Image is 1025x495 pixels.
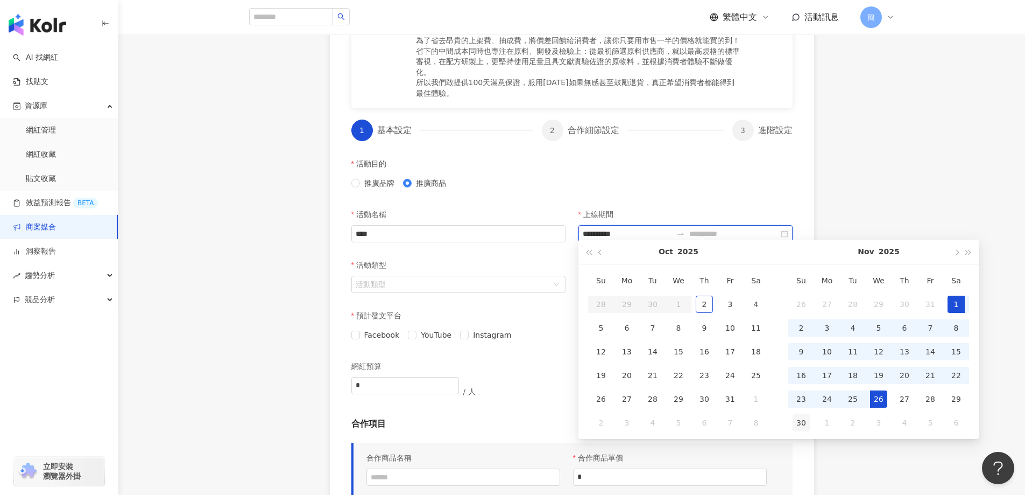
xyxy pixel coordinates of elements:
[13,222,56,233] a: 商案媒合
[840,411,866,435] td: 2025-12-02
[917,269,943,292] th: Fr
[360,177,399,189] span: 推廣品牌
[722,343,739,360] div: 17
[844,296,861,313] div: 28
[592,319,610,337] div: 5
[640,364,666,387] td: 2025-10-21
[917,292,943,316] td: 2025-10-31
[743,340,769,364] td: 2025-10-18
[588,364,614,387] td: 2025-10-19
[943,364,969,387] td: 2025-11-22
[917,316,943,340] td: 2025-11-07
[717,340,743,364] td: 2025-10-17
[892,387,917,411] td: 2025-11-27
[588,387,614,411] td: 2025-10-26
[870,391,887,408] div: 26
[691,316,717,340] td: 2025-10-09
[867,11,875,23] span: 簡
[592,391,610,408] div: 26
[592,367,610,384] div: 19
[818,343,836,360] div: 10
[747,343,765,360] div: 18
[25,94,47,118] span: 資源庫
[377,120,420,141] div: 基本設定
[917,364,943,387] td: 2025-11-21
[588,411,614,435] td: 2025-11-02
[818,319,836,337] div: 3
[743,316,769,340] td: 2025-10-11
[691,387,717,411] td: 2025-10-30
[568,120,628,141] div: 合作細節設定
[691,340,717,364] td: 2025-10-16
[896,319,913,337] div: 6
[747,367,765,384] div: 25
[469,329,515,341] span: Instagram
[26,125,56,136] a: 網紅管理
[25,288,55,312] span: 競品分析
[866,364,892,387] td: 2025-11-19
[948,296,965,313] div: 1
[788,387,814,411] td: 2025-11-23
[870,414,887,431] div: 3
[722,319,739,337] div: 10
[858,240,874,264] button: Nov
[696,391,713,408] div: 30
[948,319,965,337] div: 8
[840,269,866,292] th: Tu
[943,292,969,316] td: 2025-11-01
[717,292,743,316] td: 2025-10-03
[13,246,56,257] a: 洞察報告
[666,340,691,364] td: 2025-10-15
[592,414,610,431] div: 2
[740,126,745,135] span: 3
[788,316,814,340] td: 2025-11-02
[670,319,687,337] div: 8
[356,305,401,326] p: 預計發文平台
[892,316,917,340] td: 2025-11-06
[670,414,687,431] div: 5
[818,414,836,431] div: 1
[917,340,943,364] td: 2025-11-14
[840,292,866,316] td: 2025-10-28
[844,367,861,384] div: 18
[892,364,917,387] td: 2025-11-20
[866,269,892,292] th: We
[814,364,840,387] td: 2025-11-17
[943,411,969,435] td: 2025-12-06
[788,340,814,364] td: 2025-11-09
[840,316,866,340] td: 2025-11-04
[696,319,713,337] div: 9
[43,462,81,481] span: 立即安裝 瀏覽器外掛
[696,367,713,384] div: 23
[844,414,861,431] div: 2
[356,254,386,276] p: 活動類型
[922,367,939,384] div: 21
[804,12,839,22] span: 活動訊息
[644,414,661,431] div: 4
[691,292,717,316] td: 2025-10-02
[640,411,666,435] td: 2025-11-04
[747,296,765,313] div: 4
[644,319,661,337] div: 7
[360,329,404,341] span: Facebook
[793,296,810,313] div: 26
[982,452,1014,484] iframe: Help Scout Beacon - Open
[412,177,450,189] span: 推廣商品
[666,364,691,387] td: 2025-10-22
[614,316,640,340] td: 2025-10-06
[892,292,917,316] td: 2025-10-30
[747,391,765,408] div: 1
[866,411,892,435] td: 2025-12-03
[870,343,887,360] div: 12
[640,387,666,411] td: 2025-10-28
[840,364,866,387] td: 2025-11-18
[793,414,810,431] div: 30
[592,343,610,360] div: 12
[922,414,939,431] div: 5
[25,263,55,288] span: 趨勢分析
[356,153,386,175] p: 活動目的
[14,457,104,486] a: chrome extension立即安裝 瀏覽器外掛
[13,76,48,87] a: 找貼文
[614,387,640,411] td: 2025-10-27
[844,343,861,360] div: 11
